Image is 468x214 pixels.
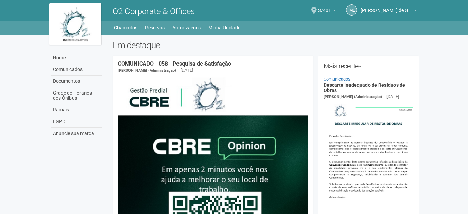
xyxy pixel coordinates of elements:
[318,9,336,14] a: 3/401
[324,95,382,99] span: [PERSON_NAME] (Administração)
[386,94,399,100] div: [DATE]
[51,104,102,116] a: Ramais
[346,4,357,16] a: ML
[113,40,419,50] h2: Em destaque
[324,77,351,82] a: Comunicados
[51,128,102,139] a: Anuncie sua marca
[49,3,101,45] img: logo.jpg
[51,64,102,76] a: Comunicados
[361,1,412,13] span: Michele Lima de Gondra
[51,116,102,128] a: LGPD
[51,87,102,104] a: Grade de Horários dos Ônibus
[318,1,331,13] span: 3/401
[114,23,137,32] a: Chamados
[181,67,193,74] div: [DATE]
[208,23,240,32] a: Minha Unidade
[118,60,231,67] a: COMUNICADO - 058 - Pesquisa de Satisfação
[51,52,102,64] a: Home
[172,23,201,32] a: Autorizações
[324,82,405,93] a: Descarte Inadequado de Resíduos de Obras
[145,23,165,32] a: Reservas
[113,7,195,16] span: O2 Corporate & Offices
[51,76,102,87] a: Documentos
[324,61,414,71] h2: Mais recentes
[361,9,417,14] a: [PERSON_NAME] de Gondra
[118,68,176,73] span: [PERSON_NAME] (Administração)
